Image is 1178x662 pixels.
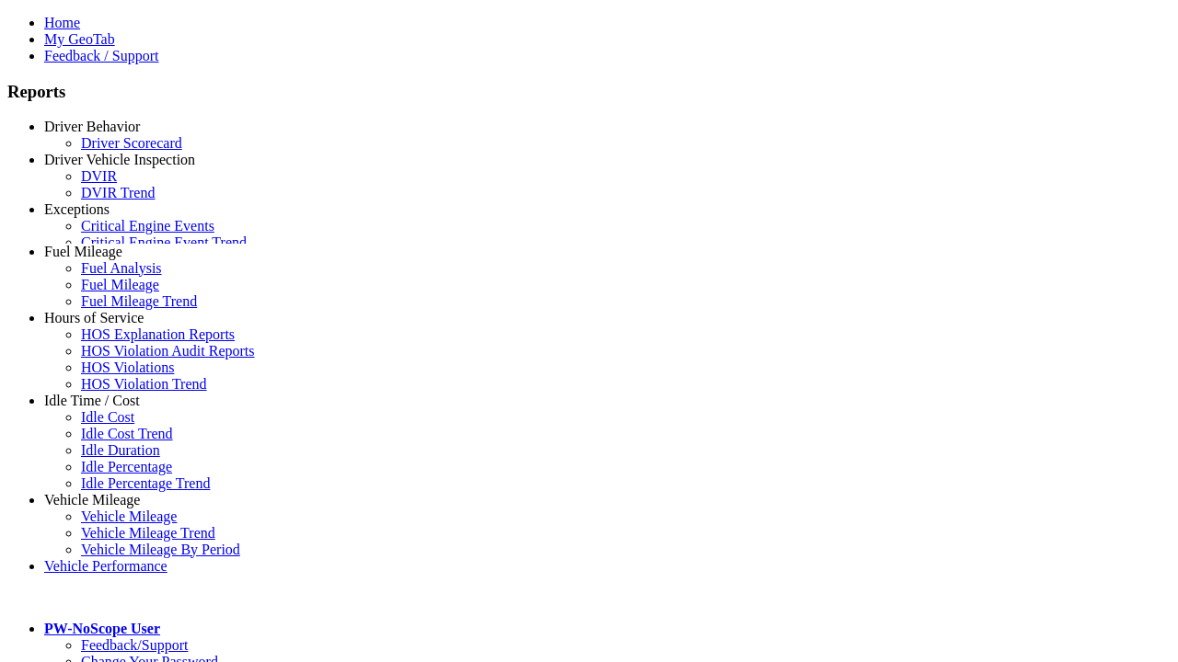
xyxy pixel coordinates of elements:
[44,244,122,259] a: Fuel Mileage
[81,168,117,184] a: DVIR
[81,637,188,653] a: Feedback/Support
[81,475,210,491] a: Idle Percentage Trend
[81,277,159,292] a: Fuel Mileage
[81,293,197,309] a: Fuel Mileage Trend
[44,31,115,47] a: My GeoTab
[81,234,247,250] a: Critical Engine Event Trend
[81,508,177,524] a: Vehicle Mileage
[44,558,167,574] a: Vehicle Performance
[81,326,235,342] a: HOS Explanation Reports
[81,376,207,392] a: HOS Violation Trend
[81,343,255,359] a: HOS Violation Audit Reports
[81,360,174,375] a: HOS Violations
[7,82,1171,102] h3: Reports
[44,48,158,63] a: Feedback / Support
[81,426,173,441] a: Idle Cost Trend
[44,393,140,408] a: Idle Time / Cost
[81,525,215,541] a: Vehicle Mileage Trend
[44,201,110,217] a: Exceptions
[44,152,195,167] a: Driver Vehicle Inspection
[81,185,155,200] a: DVIR Trend
[81,442,160,458] a: Idle Duration
[81,218,214,234] a: Critical Engine Events
[44,492,140,508] a: Vehicle Mileage
[44,119,140,134] a: Driver Behavior
[44,310,144,325] a: Hours of Service
[44,15,80,30] a: Home
[81,135,182,151] a: Driver Scorecard
[81,459,172,474] a: Idle Percentage
[81,409,134,425] a: Idle Cost
[81,260,162,276] a: Fuel Analysis
[81,542,240,557] a: Vehicle Mileage By Period
[44,621,160,636] a: PW-NoScope User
